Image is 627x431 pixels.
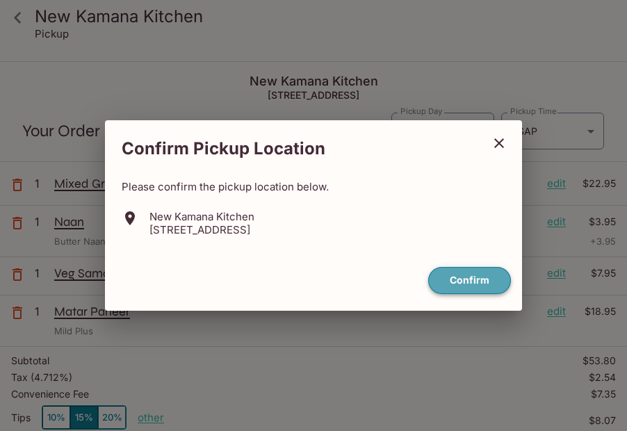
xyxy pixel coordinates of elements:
[122,180,505,193] p: Please confirm the pickup location below.
[105,131,482,166] h2: Confirm Pickup Location
[482,126,516,161] button: close
[428,267,511,294] button: confirm
[149,223,254,236] p: [STREET_ADDRESS]
[149,210,254,223] p: New Kamana Kitchen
